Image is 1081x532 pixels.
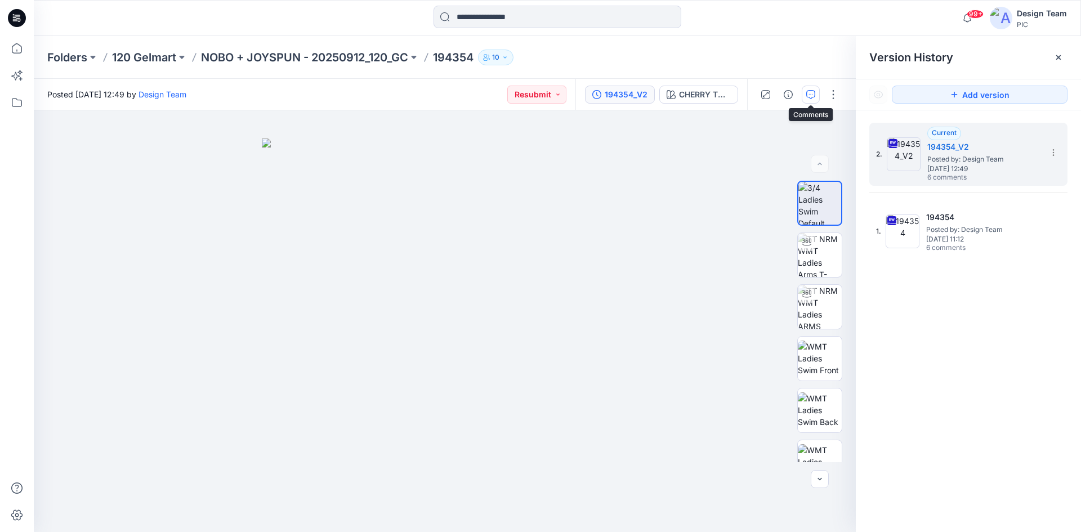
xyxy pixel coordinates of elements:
[926,224,1039,235] span: Posted by: Design Team
[967,10,984,19] span: 99+
[876,226,881,236] span: 1.
[927,173,1006,182] span: 6 comments
[798,182,841,225] img: 3/4 Ladies Swim Default
[139,90,186,99] a: Design Team
[926,235,1039,243] span: [DATE] 11:12
[1054,53,1063,62] button: Close
[433,50,474,65] p: 194354
[892,86,1067,104] button: Add version
[47,88,186,100] span: Posted [DATE] 12:49 by
[585,86,655,104] button: 194354_V2
[798,392,842,428] img: WMT Ladies Swim Back
[679,88,731,101] div: CHERRY TOMATO
[926,211,1039,224] h5: 194354
[112,50,176,65] a: 120 Gelmart
[47,50,87,65] a: Folders
[605,88,647,101] div: 194354_V2
[492,51,499,64] p: 10
[798,444,842,480] img: WMT Ladies Swim Left
[659,86,738,104] button: CHERRY TOMATO
[798,341,842,376] img: WMT Ladies Swim Front
[478,50,513,65] button: 10
[1017,7,1067,20] div: Design Team
[927,140,1040,154] h5: 194354_V2
[932,128,957,137] span: Current
[798,233,842,277] img: TT NRM WMT Ladies Arms T-POSE
[886,214,919,248] img: 194354
[1017,20,1067,29] div: PIC
[926,244,1005,253] span: 6 comments
[887,137,921,171] img: 194354_V2
[201,50,408,65] a: NOBO + JOYSPUN - 20250912_120_GC
[990,7,1012,29] img: avatar
[927,165,1040,173] span: [DATE] 12:49
[876,149,882,159] span: 2.
[779,86,797,104] button: Details
[869,86,887,104] button: Show Hidden Versions
[869,51,953,64] span: Version History
[798,285,842,329] img: TT NRM WMT Ladies ARMS DOWN
[927,154,1040,165] span: Posted by: Design Team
